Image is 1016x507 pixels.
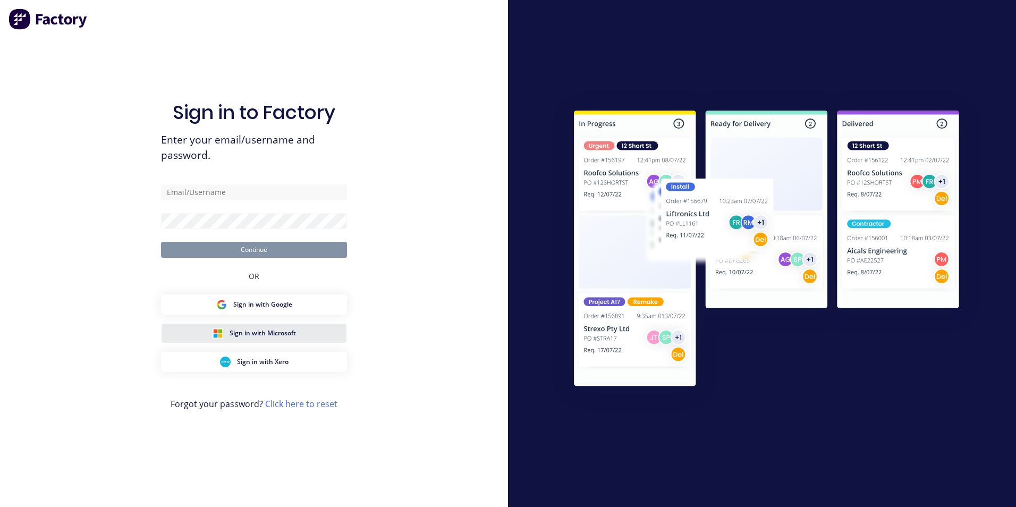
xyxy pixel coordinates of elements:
button: Continue [161,242,347,258]
span: Forgot your password? [171,398,337,410]
span: Enter your email/username and password. [161,132,347,163]
img: Sign in [551,89,983,411]
div: OR [249,258,259,294]
img: Xero Sign in [220,357,231,367]
span: Sign in with Google [233,300,292,309]
input: Email/Username [161,184,347,200]
a: Click here to reset [265,398,337,410]
img: Microsoft Sign in [213,328,223,339]
button: Xero Sign inSign in with Xero [161,352,347,372]
img: Google Sign in [216,299,227,310]
span: Sign in with Xero [237,357,289,367]
button: Microsoft Sign inSign in with Microsoft [161,323,347,343]
span: Sign in with Microsoft [230,328,296,338]
img: Factory [9,9,88,30]
h1: Sign in to Factory [173,101,335,124]
button: Google Sign inSign in with Google [161,294,347,315]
